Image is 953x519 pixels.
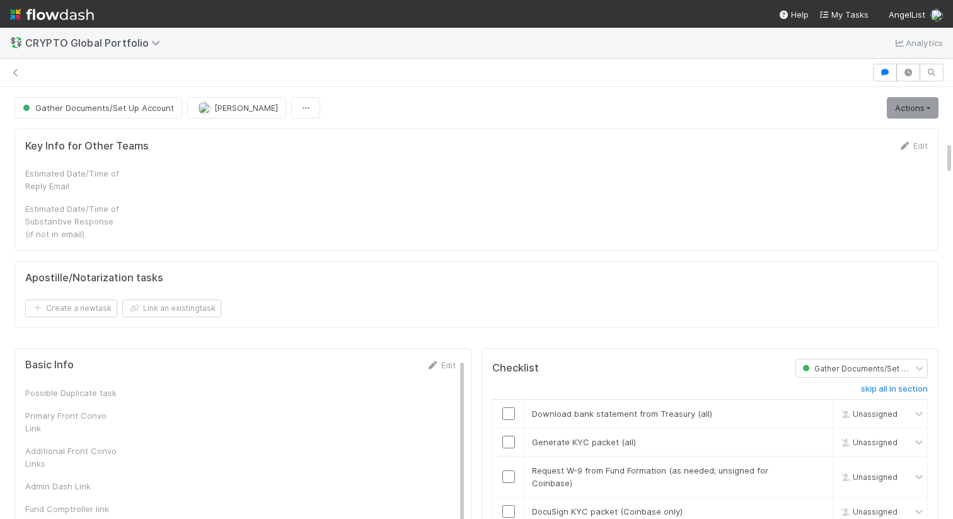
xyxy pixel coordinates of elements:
a: My Tasks [819,8,869,21]
span: Unassigned [838,506,898,516]
a: Analytics [893,35,943,50]
span: My Tasks [819,9,869,20]
span: Unassigned [838,437,898,446]
h5: Checklist [492,362,539,375]
span: [PERSON_NAME] [214,103,278,113]
div: Fund Comptroller link [25,503,120,515]
span: AngelList [889,9,925,20]
span: Gather Documents/Set Up Account [800,364,944,373]
div: Help [778,8,809,21]
button: [PERSON_NAME] [187,97,286,119]
span: Unassigned [838,409,898,418]
a: Edit [898,141,928,151]
a: Edit [426,360,456,370]
button: Create a newtask [25,300,117,317]
h6: skip all in section [861,384,928,394]
div: Admin Dash Link [25,480,120,493]
span: DocuSign KYC packet (Coinbase only) [532,506,683,516]
span: Request W-9 from Fund Formation (as needed; unsigned for Coinbase) [532,465,768,488]
a: skip all in section [861,384,928,399]
div: Possible Duplicate task [25,387,120,399]
span: 💱 [10,37,23,48]
a: Actions [887,97,939,119]
button: Link an existingtask [122,300,221,317]
span: Generate KYC packet (all) [532,437,636,447]
h5: Key Info for Other Teams [25,140,149,153]
div: Primary Front Convo Link [25,409,120,434]
span: CRYPTO Global Portfolio [25,37,166,49]
div: Additional Front Convo Links [25,445,120,470]
img: avatar_c584de82-e924-47af-9431-5c284c40472a.png [198,102,211,114]
div: Estimated Date/Time of Reply Email [25,167,120,192]
span: Download bank statement from Treasury (all) [532,409,712,419]
span: Unassigned [838,472,898,481]
img: avatar_c584de82-e924-47af-9431-5c284c40472a.png [930,9,943,21]
h5: Apostille/Notarization tasks [25,272,163,284]
div: Estimated Date/Time of Substantive Response (if not in email) [25,202,120,240]
img: logo-inverted-e16ddd16eac7371096b0.svg [10,4,94,25]
h5: Basic Info [25,359,74,371]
